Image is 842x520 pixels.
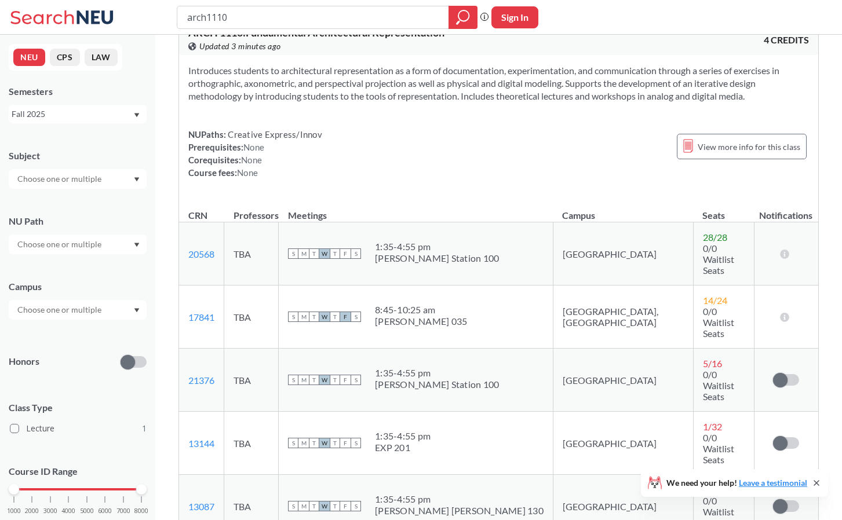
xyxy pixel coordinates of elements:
span: M [298,375,309,385]
button: Sign In [491,6,538,28]
div: 1:35 - 4:55 pm [375,493,544,505]
input: Choose one or multiple [12,303,109,317]
input: Choose one or multiple [12,237,109,251]
span: S [288,248,298,259]
span: 1 [142,422,147,435]
a: 21376 [188,375,214,386]
div: [PERSON_NAME] Station 100 [375,379,499,390]
svg: magnifying glass [456,9,470,25]
span: None [237,167,258,178]
input: Choose one or multiple [12,172,109,186]
div: [PERSON_NAME] Station 100 [375,252,499,264]
span: M [298,312,309,322]
span: F [340,312,351,322]
span: T [309,375,319,385]
span: 1000 [7,508,21,514]
span: W [319,375,330,385]
span: S [351,312,361,322]
span: T [309,312,319,322]
a: 17841 [188,312,214,323]
span: F [340,375,351,385]
span: T [330,312,340,322]
label: Lecture [10,421,147,436]
div: Fall 2025Dropdown arrow [9,105,147,123]
span: 0/0 Waitlist Seats [703,306,734,339]
td: [GEOGRAPHIC_DATA] [553,222,693,285]
div: EXP 201 [375,442,431,453]
span: None [241,155,262,165]
a: 13144 [188,438,214,449]
td: TBA [224,412,279,475]
span: 3000 [43,508,57,514]
div: 1:35 - 4:55 pm [375,367,499,379]
span: 2000 [25,508,39,514]
button: LAW [85,49,118,66]
button: CPS [50,49,80,66]
div: Semesters [9,85,147,98]
div: 1:35 - 4:55 pm [375,430,431,442]
th: Seats [693,197,754,222]
span: 5 / 16 [703,358,722,369]
span: We need your help! [666,479,807,487]
span: 0/0 Waitlist Seats [703,369,734,402]
div: Dropdown arrow [9,235,147,254]
p: Honors [9,355,39,368]
span: S [288,501,298,511]
a: 13087 [188,501,214,512]
span: M [298,248,309,259]
svg: Dropdown arrow [134,243,140,247]
svg: Dropdown arrow [134,308,140,313]
th: Meetings [279,197,553,222]
p: Course ID Range [9,465,147,478]
span: T [309,438,319,448]
div: Fall 2025 [12,108,133,120]
div: Dropdown arrow [9,169,147,189]
div: [PERSON_NAME] [PERSON_NAME] 130 [375,505,544,517]
span: 4000 [61,508,75,514]
div: Dropdown arrow [9,300,147,320]
span: 5000 [80,508,94,514]
input: Class, professor, course number, "phrase" [186,8,440,27]
span: T [330,501,340,511]
span: W [319,438,330,448]
span: S [351,248,361,259]
span: T [330,438,340,448]
span: S [351,438,361,448]
span: None [243,142,264,152]
span: S [288,312,298,322]
td: TBA [224,349,279,412]
span: 6000 [98,508,112,514]
span: T [309,501,319,511]
span: S [288,375,298,385]
span: 1 / 32 [703,421,722,432]
span: 14 / 24 [703,295,727,306]
div: magnifying glass [449,6,478,29]
span: M [298,501,309,511]
span: F [340,438,351,448]
a: Leave a testimonial [739,478,807,488]
div: NU Path [9,215,147,228]
a: 20568 [188,248,214,259]
span: 28 / 28 [703,232,727,243]
span: 0/0 Waitlist Seats [703,432,734,465]
th: Professors [224,197,279,222]
span: 8000 [134,508,148,514]
span: T [330,248,340,259]
span: F [340,501,351,511]
div: 1:35 - 4:55 pm [375,241,499,252]
span: 4 CREDITS [764,34,809,46]
section: Introduces students to architectural representation as a form of documentation, experimentation, ... [188,64,809,102]
span: Creative Express/Innov [226,129,322,140]
div: 8:45 - 10:25 am [375,304,467,316]
span: W [319,501,330,511]
button: NEU [13,49,45,66]
th: Campus [553,197,693,222]
div: NUPaths: Prerequisites: Corequisites: Course fees: [188,128,322,179]
span: S [288,438,298,448]
span: F [340,248,351,259]
div: [PERSON_NAME] 035 [375,316,467,327]
th: Notifications [754,197,818,222]
span: S [351,501,361,511]
div: Campus [9,280,147,293]
span: 7000 [116,508,130,514]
